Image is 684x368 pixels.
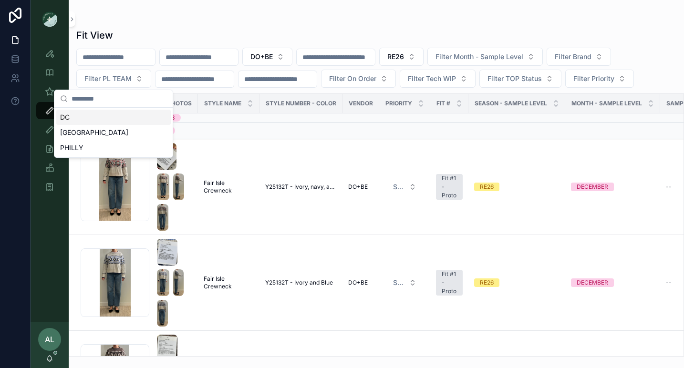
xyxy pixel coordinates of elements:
span: -- [666,279,672,286]
span: Y25132T - Ivory and Blue [265,279,333,286]
button: Select Button [76,70,151,88]
button: Select Button [479,70,561,88]
button: Select Button [242,48,292,66]
img: Screenshot-2025-08-28-at-10.52.48-AM.png [157,269,169,296]
div: Fit #1 - Proto [442,174,457,200]
span: Style Number - Color [266,100,336,107]
div: Suggestions [54,108,173,157]
img: Screenshot-2025-08-28-at-10.52.45-AM.png [157,239,177,266]
button: Select Button [400,70,476,88]
img: Screenshot-2025-08-28-at-10.52.37-AM.png [157,174,169,200]
div: Fit #1 - Proto [442,270,457,296]
a: RE26 [474,278,560,287]
span: Fit # [436,100,450,107]
button: Select Button [385,178,424,195]
div: PHILLY [56,140,171,155]
span: Filter Brand [555,52,591,61]
a: Fit #1 - Proto [436,270,463,296]
a: Fit #1 - Proto [436,174,463,200]
span: -- [666,183,672,191]
button: Select Button [321,70,396,88]
a: DECEMBER [571,183,654,191]
button: Select Button [565,70,634,88]
span: DO+BE [250,52,273,61]
img: Screenshot-2025-08-28-at-10.52.22-AM.png [157,335,177,361]
button: Select Button [547,48,611,66]
span: Filter TOP Status [487,74,542,83]
div: scrollable content [31,38,69,208]
span: AL [45,334,54,345]
img: Screenshot-2025-08-28-at-10.52.56-AM.png [157,300,168,327]
div: DECEMBER [577,183,608,191]
div: RE26 [480,278,494,287]
span: Vendor [349,100,373,107]
button: Select Button [379,48,424,66]
div: RE26 [480,183,494,191]
img: Screenshot-2025-08-28-at-10.52.40-AM.png [173,174,184,200]
span: Filter PL TEAM [84,74,132,83]
span: DO+BE [348,183,368,191]
a: Y25132T - Ivory and Blue [265,279,337,286]
a: Fair Isle Crewneck [204,179,254,194]
a: Screenshot-2025-08-28-at-10.52.45-AM.pngScreenshot-2025-08-28-at-10.52.48-AM.pngScreenshot-2025-0... [157,239,192,327]
img: App logo [42,11,57,27]
a: Screenshot-2025-08-28-at-10.52.34-AM.pngScreenshot-2025-08-28-at-10.52.37-AM.pngScreenshot-2025-0... [157,143,192,231]
a: RE26 [474,183,560,191]
div: DC [56,110,171,125]
span: DO+BE [348,279,368,286]
span: STYLE NAME [204,100,241,107]
span: Filter On Order [329,74,376,83]
span: RE26 [387,52,404,61]
div: DECEMBER [577,278,608,287]
span: Fit Photos [157,100,192,107]
a: DO+BE [348,183,373,191]
span: Select a HP FIT LEVEL [393,182,405,192]
span: Filter Month - Sample Level [435,52,523,61]
img: Screenshot-2025-08-28-at-10.52.53-AM.png [173,269,184,296]
span: Filter Priority [573,74,614,83]
span: Select a HP FIT LEVEL [393,278,405,287]
h1: Fit View [76,29,113,42]
a: Y25132T - Ivory, navy, and red [265,183,337,191]
span: Season - Sample Level [475,100,547,107]
a: Fair Isle Crewneck [204,275,254,290]
button: Select Button [427,48,543,66]
span: MONTH - SAMPLE LEVEL [571,100,642,107]
a: Select Button [385,274,425,292]
div: [GEOGRAPHIC_DATA] [56,125,171,140]
button: Select Button [385,274,424,291]
img: Screenshot-2025-08-28-at-10.52.42-AM.png [157,204,168,231]
a: DO+BE [348,279,373,286]
a: Select Button [385,178,425,196]
span: Filter Tech WIP [408,74,456,83]
a: DECEMBER [571,278,654,287]
span: PRIORITY [385,100,412,107]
